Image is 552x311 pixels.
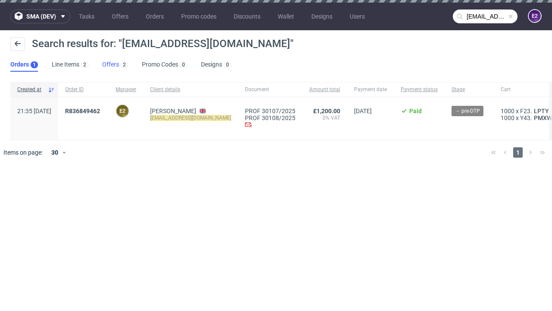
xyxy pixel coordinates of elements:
[529,10,541,22] figcaption: e2
[309,86,340,93] span: Amount total
[513,147,523,158] span: 1
[33,62,36,68] div: 1
[245,108,295,114] a: PROF 30107/2025
[102,58,128,72] a: Offers2
[245,114,295,121] a: PROF 30108/2025
[401,86,438,93] span: Payment status
[354,108,372,114] span: [DATE]
[65,86,102,93] span: Order ID
[10,10,70,23] button: sma (dev)
[107,10,134,23] a: Offers
[32,38,294,50] span: Search results for: "[EMAIL_ADDRESS][DOMAIN_NAME]"
[83,62,86,68] div: 2
[520,114,532,121] span: Y43.
[46,146,62,159] div: 30
[455,107,480,115] span: → pre-DTP
[532,108,551,114] a: LPTY
[52,58,88,72] a: Line Items2
[116,86,136,93] span: Manager
[74,10,100,23] a: Tasks
[306,10,338,23] a: Designs
[17,108,51,114] span: 21:35 [DATE]
[520,108,532,114] span: F23.
[452,86,487,93] span: Stage
[345,10,370,23] a: Users
[150,108,196,114] a: [PERSON_NAME]
[10,58,38,72] a: Orders1
[65,108,100,114] span: R836849462
[313,108,340,114] span: £1,200.00
[273,10,299,23] a: Wallet
[176,10,222,23] a: Promo codes
[116,105,129,117] figcaption: e2
[201,58,231,72] a: Designs0
[123,62,126,68] div: 2
[501,114,514,121] span: 1000
[354,86,387,93] span: Payment date
[3,148,43,157] span: Items on page:
[142,58,187,72] a: Promo Codes0
[245,86,295,93] span: Document
[150,86,231,93] span: Client details
[17,86,44,93] span: Created at
[150,115,231,121] mark: [EMAIL_ADDRESS][DOMAIN_NAME]
[26,13,56,19] span: sma (dev)
[501,108,514,114] span: 1000
[229,10,266,23] a: Discounts
[226,62,229,68] div: 0
[141,10,169,23] a: Orders
[65,108,102,114] a: R836849462
[409,108,422,114] span: Paid
[182,62,185,68] div: 0
[309,114,340,121] span: 0% VAT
